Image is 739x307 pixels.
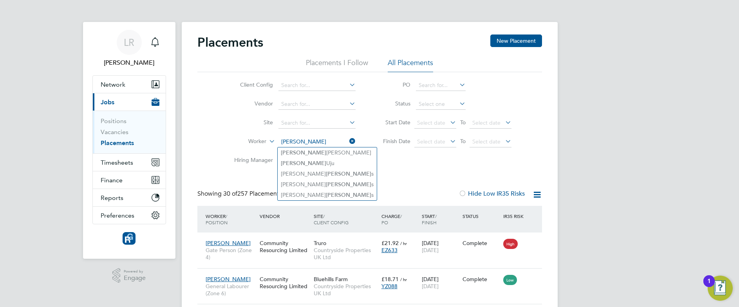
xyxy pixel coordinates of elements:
a: Placements [101,139,134,147]
button: Timesheets [93,154,166,171]
div: Start [420,209,461,229]
span: Gate Person (Zone 4) [206,247,256,261]
div: Charge [379,209,420,229]
input: Search for... [278,99,356,110]
label: Finish Date [375,138,410,145]
span: To [458,117,468,127]
b: [PERSON_NAME] [326,181,371,188]
div: Complete [463,276,499,283]
span: / Client Config [314,213,349,225]
label: PO [375,81,410,88]
label: Worker [221,138,266,145]
div: Vendor [258,209,312,223]
div: 1 [707,281,711,291]
span: / hr [400,240,407,246]
li: [PERSON_NAME] s [278,169,377,179]
b: [PERSON_NAME] [281,160,326,167]
input: Search for... [278,136,356,147]
button: Jobs [93,93,166,111]
span: Preferences [101,212,134,219]
a: [PERSON_NAME]General Labourer (Zone 6)Community Resourcing LimitedBluehills FarmCountryside Prope... [204,271,542,278]
span: [DATE] [422,283,439,290]
div: [DATE] [420,236,461,258]
span: Select date [417,119,445,126]
span: Network [101,81,125,88]
div: Worker [204,209,258,229]
a: [PERSON_NAME]Gate Person (Zone 4)Community Resourcing LimitedTruroCountryside Properties UK Ltd£2... [204,235,542,242]
button: New Placement [490,35,542,47]
button: Network [93,76,166,93]
label: Vendor [228,100,273,107]
span: 30 of [223,190,237,198]
span: YZ088 [381,283,398,290]
img: resourcinggroup-logo-retina.png [123,232,135,245]
span: Countryside Properties UK Ltd [314,283,378,297]
span: Truro [314,240,326,247]
span: [PERSON_NAME] [206,240,251,247]
span: / Finish [422,213,437,225]
span: Low [503,275,517,285]
span: / PO [381,213,402,225]
a: Go to home page [92,232,166,245]
span: / Position [206,213,228,225]
span: High [503,239,518,249]
span: General Labourer (Zone 6) [206,283,256,297]
li: [PERSON_NAME] [278,147,377,158]
input: Search for... [416,80,466,91]
div: [DATE] [420,272,461,294]
span: / hr [400,276,407,282]
b: [PERSON_NAME] [326,192,371,198]
input: Search for... [278,118,356,129]
div: IR35 Risk [501,209,528,223]
li: Placements I Follow [306,58,368,72]
span: Powered by [124,268,146,275]
li: Uju [278,158,377,169]
button: Preferences [93,207,166,224]
button: Finance [93,171,166,189]
span: Engage [124,275,146,282]
span: Select date [417,138,445,145]
li: [PERSON_NAME] s [278,190,377,200]
span: EZ633 [381,247,398,254]
h2: Placements [197,35,263,50]
a: LR[PERSON_NAME] [92,30,166,67]
span: Timesheets [101,159,133,166]
span: To [458,136,468,146]
input: Search for... [278,80,356,91]
input: Select one [416,99,466,110]
span: £21.92 [381,240,399,247]
span: Jobs [101,98,114,106]
div: Complete [463,240,499,247]
b: [PERSON_NAME] [281,149,326,156]
b: [PERSON_NAME] [326,171,371,177]
div: Showing [197,190,283,198]
span: Finance [101,176,123,184]
span: Select date [472,119,500,126]
li: All Placements [388,58,433,72]
li: [PERSON_NAME] s [278,179,377,190]
div: Community Resourcing Limited [258,272,312,294]
label: Hide Low IR35 Risks [459,190,525,198]
label: Site [228,119,273,126]
nav: Main navigation [83,22,175,259]
label: Client Config [228,81,273,88]
span: Select date [472,138,500,145]
span: Leanne Rayner [92,58,166,67]
label: Hiring Manager [228,156,273,163]
span: [PERSON_NAME] [206,276,251,283]
div: Site [312,209,379,229]
span: [DATE] [422,247,439,254]
label: Start Date [375,119,410,126]
div: Community Resourcing Limited [258,236,312,258]
span: Bluehills Farm [314,276,348,283]
a: Vacancies [101,128,128,136]
div: Jobs [93,111,166,153]
button: Open Resource Center, 1 new notification [708,276,733,301]
span: 257 Placements [223,190,282,198]
a: Positions [101,117,126,125]
label: Status [375,100,410,107]
div: Status [461,209,501,223]
button: Reports [93,189,166,206]
span: £18.71 [381,276,399,283]
span: LR [124,37,134,47]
